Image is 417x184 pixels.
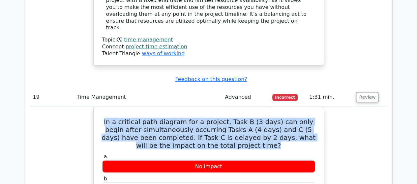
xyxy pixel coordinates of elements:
a: ways of working [142,50,185,57]
span: b. [104,175,109,182]
td: Time Management [74,88,222,107]
div: No impact [102,160,315,173]
td: Advanced [222,88,270,107]
h5: In a critical path diagram for a project, Task B (3 days) can only begin after simultaneously occ... [102,118,316,149]
div: Topic: [102,37,315,43]
td: 1:31 min. [307,88,354,107]
td: 19 [30,88,74,107]
span: Incorrect [272,94,298,101]
a: project time estimation [126,43,187,50]
button: Review [356,92,378,102]
a: Feedback on this question? [175,76,247,82]
a: time management [124,37,173,43]
div: Concept: [102,43,315,50]
div: Talent Triangle: [102,37,315,57]
span: a. [104,153,109,160]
